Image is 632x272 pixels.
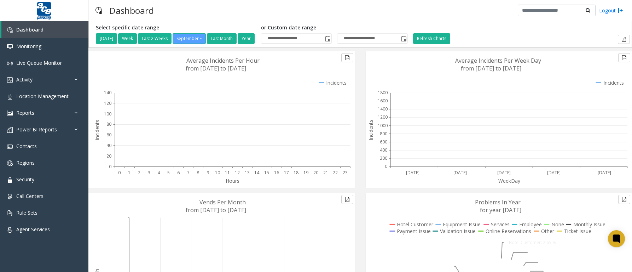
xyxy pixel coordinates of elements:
[498,177,521,184] text: WeekDay
[378,114,388,120] text: 1200
[7,44,13,50] img: 'icon'
[7,27,13,33] img: 'icon'
[199,198,246,206] text: Vends Per Month
[303,170,308,176] text: 19
[313,170,318,176] text: 20
[94,120,100,140] text: Incidents
[104,111,111,117] text: 100
[187,170,190,176] text: 7
[378,98,388,104] text: 1600
[16,209,37,216] span: Rule Sets
[16,159,35,166] span: Regions
[16,93,69,100] span: Location Management
[16,26,44,33] span: Dashboard
[598,170,611,176] text: [DATE]
[96,33,117,44] button: [DATE]
[118,170,121,176] text: 0
[400,34,407,44] span: Toggle popup
[7,61,13,66] img: 'icon'
[475,198,521,206] text: Problems In Year
[509,239,556,245] text: Hotel Customer: 2.65 %
[16,126,57,133] span: Power BI Reports
[207,170,209,176] text: 9
[7,127,13,133] img: 'icon'
[461,64,521,72] text: from [DATE] to [DATE]
[618,195,630,204] button: Export to pdf
[96,25,256,31] h5: Select specific date range
[235,170,240,176] text: 12
[7,227,13,233] img: 'icon'
[16,109,34,116] span: Reports
[226,177,239,184] text: Hours
[378,90,388,96] text: 1800
[7,194,13,199] img: 'icon'
[148,170,150,176] text: 3
[138,33,172,44] button: Last 2 Weeks
[380,155,387,161] text: 200
[7,94,13,100] img: 'icon'
[16,59,62,66] span: Live Queue Monitor
[95,2,102,19] img: pageIcon
[109,164,111,170] text: 0
[245,170,250,176] text: 13
[104,90,111,96] text: 140
[333,170,338,176] text: 22
[106,121,111,127] text: 80
[618,35,630,44] button: Export to pdf
[197,170,199,176] text: 8
[453,170,467,176] text: [DATE]
[406,170,419,176] text: [DATE]
[1,21,88,38] a: Dashboard
[186,64,246,72] text: from [DATE] to [DATE]
[343,170,348,176] text: 23
[7,110,13,116] img: 'icon'
[186,206,246,214] text: from [DATE] to [DATE]
[378,123,388,129] text: 1000
[7,77,13,83] img: 'icon'
[128,170,131,176] text: 1
[599,7,623,14] a: Logout
[177,170,180,176] text: 6
[104,100,111,106] text: 120
[186,57,260,64] text: Average Incidents Per Hour
[254,170,260,176] text: 14
[106,2,157,19] h3: Dashboard
[367,120,374,140] text: Incidents
[138,170,140,176] text: 2
[16,176,34,183] span: Security
[207,33,237,44] button: Last Month
[167,170,170,176] text: 5
[294,170,298,176] text: 18
[455,57,541,64] text: Average Incidents Per Week Day
[16,226,50,233] span: Agent Services
[16,76,33,83] span: Activity
[274,170,279,176] text: 16
[341,53,353,62] button: Export to pdf
[7,177,13,183] img: 'icon'
[413,33,450,44] button: Refresh Charts
[324,34,331,44] span: Toggle popup
[106,153,111,159] text: 20
[173,33,206,44] button: September
[380,131,387,137] text: 800
[261,25,408,31] h5: or Custom date range
[618,53,630,62] button: Export to pdf
[617,7,623,14] img: logout
[215,170,220,176] text: 10
[385,164,387,170] text: 0
[497,170,511,176] text: [DATE]
[264,170,269,176] text: 15
[380,139,387,145] text: 600
[547,170,561,176] text: [DATE]
[380,147,387,153] text: 400
[16,143,37,149] span: Contacts
[225,170,230,176] text: 11
[238,33,255,44] button: Year
[157,170,160,176] text: 4
[284,170,289,176] text: 17
[341,195,353,204] button: Export to pdf
[106,142,111,148] text: 40
[106,132,111,138] text: 60
[16,43,41,50] span: Monitoring
[7,144,13,149] img: 'icon'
